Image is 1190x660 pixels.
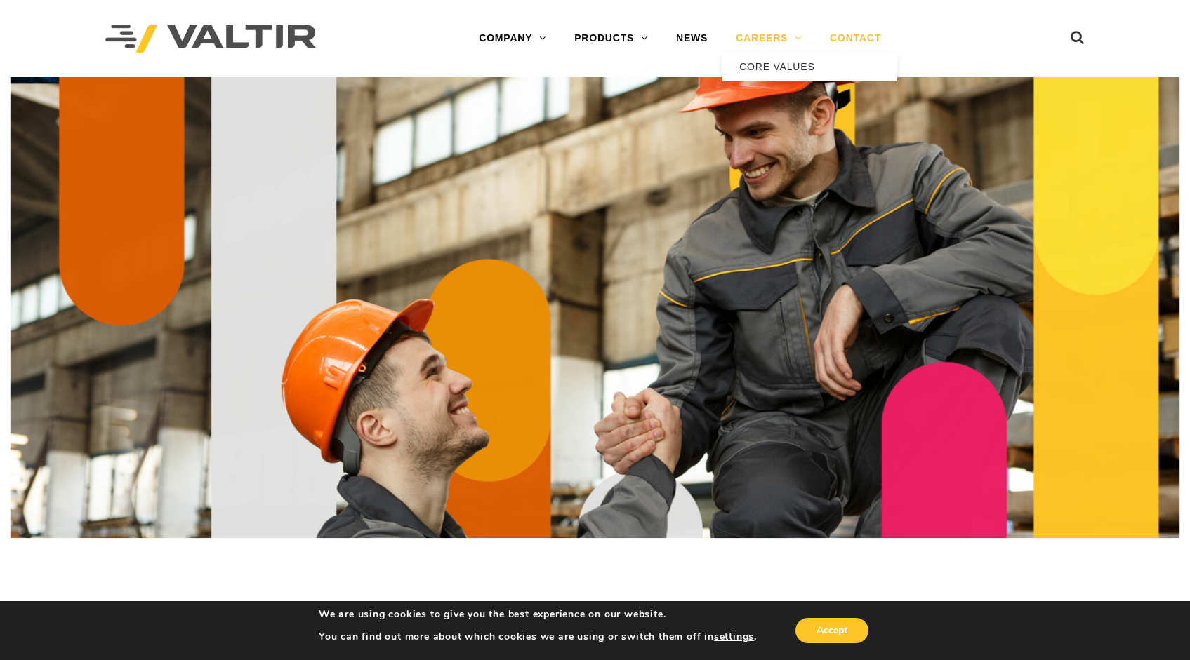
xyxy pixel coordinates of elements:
img: Contact_1 [11,77,1179,538]
img: Valtir [105,25,316,53]
a: COMPANY [465,25,560,53]
a: NEWS [662,25,722,53]
p: We are using cookies to give you the best experience on our website. [319,608,757,621]
button: Accept [795,618,868,643]
a: PRODUCTS [560,25,662,53]
a: CORE VALUES [722,53,897,81]
a: CAREERS [722,25,816,53]
a: CONTACT [816,25,895,53]
p: You can find out more about which cookies we are using or switch them off in . [319,631,757,643]
button: settings [714,631,754,643]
